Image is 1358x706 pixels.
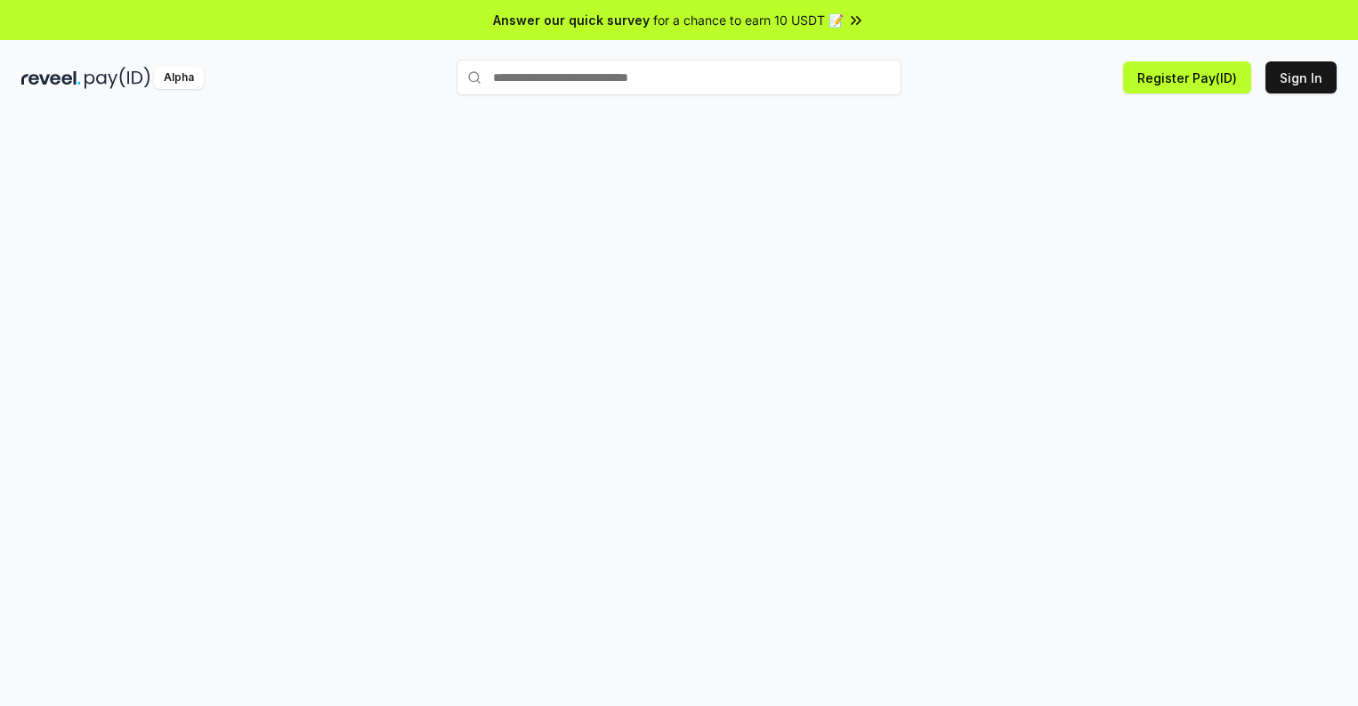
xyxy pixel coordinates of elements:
[493,11,650,29] span: Answer our quick survey
[21,67,81,89] img: reveel_dark
[1265,61,1337,93] button: Sign In
[1123,61,1251,93] button: Register Pay(ID)
[154,67,204,89] div: Alpha
[85,67,150,89] img: pay_id
[653,11,844,29] span: for a chance to earn 10 USDT 📝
